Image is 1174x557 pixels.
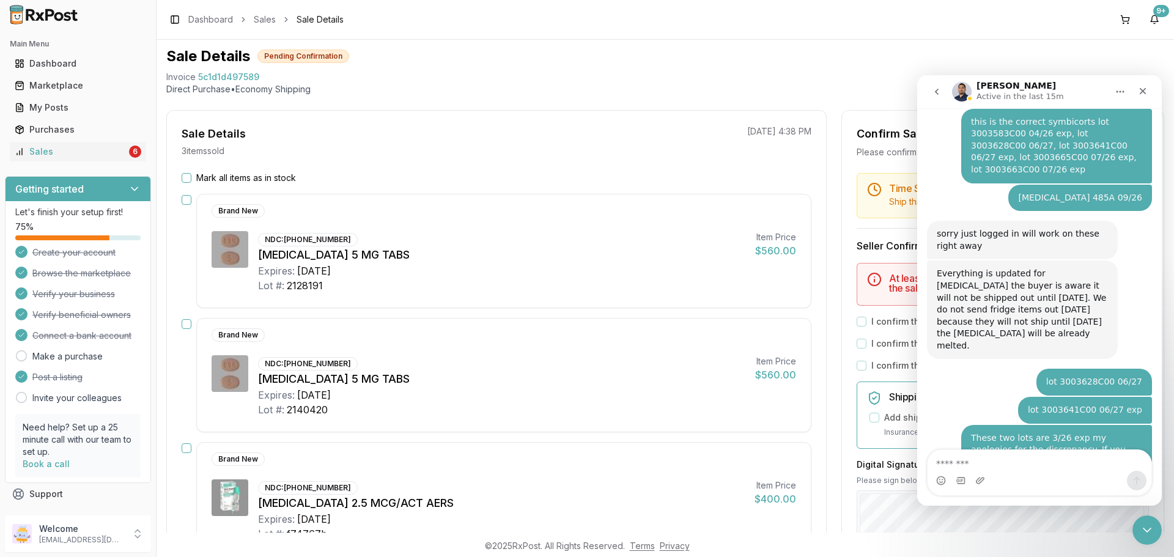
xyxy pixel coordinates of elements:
div: NDC: [PHONE_NUMBER] [258,233,358,246]
button: Feedback [5,505,151,527]
span: Post a listing [32,371,83,383]
div: Lot #: [258,526,284,541]
div: Purchases [15,124,141,136]
div: [MEDICAL_DATA] 5 MG TABS [258,246,745,264]
p: [EMAIL_ADDRESS][DOMAIN_NAME] [39,535,124,545]
span: Sale Details [297,13,344,26]
div: Sale Details [182,125,246,142]
h3: Seller Confirmation [857,238,1149,253]
div: [DATE] [297,512,331,526]
p: Insurance covers loss, damage, or theft during transit. [884,426,1139,438]
h5: At least one item must be marked as in stock to confirm the sale. [889,273,1139,293]
span: 5c1d1d497589 [198,71,259,83]
iframe: Intercom live chat [1132,515,1162,545]
span: Browse the marketplace [32,267,131,279]
p: Welcome [39,523,124,535]
div: My Posts [15,101,141,114]
h5: Time Sensitive [889,183,1139,193]
h1: Sale Details [166,46,250,66]
div: $560.00 [755,367,796,382]
button: Sales6 [5,142,151,161]
div: Dashboard [15,57,141,70]
button: 9+ [1145,10,1164,29]
div: Expires: [258,264,295,278]
span: Verify beneficial owners [32,309,131,321]
p: [DATE] 4:38 PM [747,125,811,138]
div: NDC: [PHONE_NUMBER] [258,357,358,371]
p: Please sign below to confirm your acceptance of this order [857,476,1149,485]
h3: Digital Signature [857,459,1149,471]
div: 2140420 [287,402,328,417]
nav: breadcrumb [188,13,344,26]
span: Create your account [32,246,116,259]
a: Dashboard [188,13,233,26]
iframe: Intercom live chat [917,75,1162,506]
div: Sales [15,146,127,158]
div: Brand New [212,204,265,218]
div: Invoice [166,71,196,83]
span: 75 % [15,221,34,233]
label: I confirm that all 0 selected items match the listed condition [871,338,1124,350]
div: Expires: [258,388,295,402]
div: Item Price [755,231,796,243]
div: Expires: [258,512,295,526]
p: Let's finish your setup first! [15,206,141,218]
button: Support [5,483,151,505]
img: User avatar [12,524,32,544]
a: My Posts [10,97,146,119]
div: NDC: [PHONE_NUMBER] [258,481,358,495]
img: RxPost Logo [5,5,83,24]
p: 3 item s sold [182,145,224,157]
a: Privacy [660,540,690,551]
div: Lot #: [258,402,284,417]
a: Invite your colleagues [32,392,122,404]
div: $560.00 [755,243,796,258]
a: Marketplace [10,75,146,97]
div: [MEDICAL_DATA] 5 MG TABS [258,371,745,388]
img: Spiriva Respimat 2.5 MCG/ACT AERS [212,479,248,516]
div: 2128191 [287,278,323,293]
p: Need help? Set up a 25 minute call with our team to set up. [23,421,133,458]
a: Book a call [23,459,70,469]
span: Feedback [29,510,71,522]
a: Terms [630,540,655,551]
label: Add shipping insurance for $0.00 ( 1.5 % of order value) [884,411,1118,424]
div: Brand New [212,328,265,342]
button: Dashboard [5,54,151,73]
a: Make a purchase [32,350,103,363]
h3: Getting started [15,182,84,196]
div: [DATE] [297,388,331,402]
h2: Main Menu [10,39,146,49]
div: Confirm Sale [857,125,926,142]
span: Verify your business [32,288,115,300]
div: [DATE] [297,264,331,278]
img: Eliquis 5 MG TABS [212,355,248,392]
